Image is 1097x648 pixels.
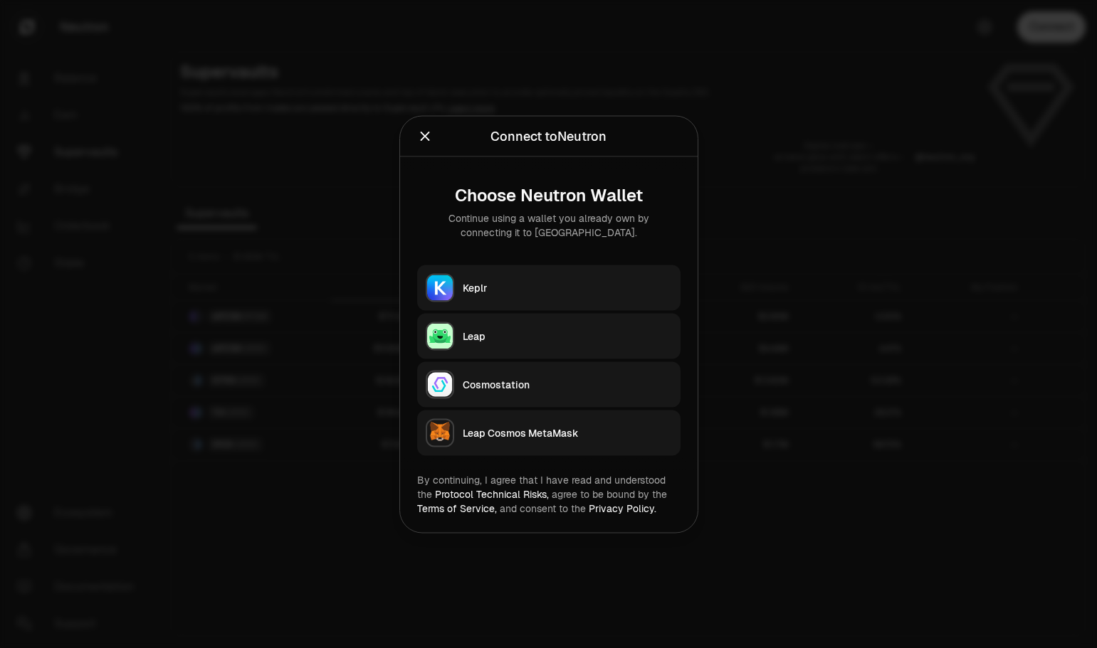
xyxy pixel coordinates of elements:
img: Leap Cosmos MetaMask [427,420,453,445]
button: LeapLeap [417,313,681,358]
button: KeplrKeplr [417,265,681,310]
div: Continue using a wallet you already own by connecting it to [GEOGRAPHIC_DATA]. [429,211,669,239]
div: Leap [463,329,672,343]
div: Cosmostation [463,377,672,391]
button: Leap Cosmos MetaMaskLeap Cosmos MetaMask [417,410,681,455]
img: Leap [427,323,453,349]
div: Leap Cosmos MetaMask [463,425,672,440]
a: Terms of Service, [417,501,497,514]
img: Keplr [427,275,453,300]
div: Connect to Neutron [490,126,607,146]
button: CosmostationCosmostation [417,361,681,407]
img: Cosmostation [427,371,453,397]
a: Privacy Policy. [589,501,656,514]
div: Keplr [463,280,672,294]
a: Protocol Technical Risks, [435,487,549,500]
button: Close [417,126,433,146]
div: By continuing, I agree that I have read and understood the agree to be bound by the and consent t... [417,472,681,515]
div: Choose Neutron Wallet [429,185,669,205]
